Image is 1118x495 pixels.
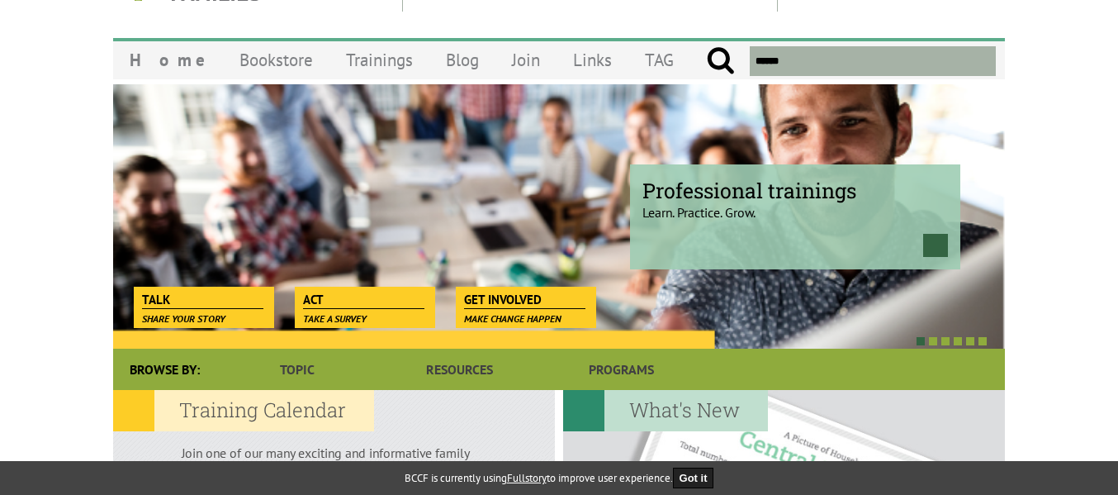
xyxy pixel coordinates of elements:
a: TAG [628,40,690,79]
a: Bookstore [223,40,329,79]
a: Act Take a survey [295,287,433,310]
p: Join one of our many exciting and informative family life education programs. [182,445,486,478]
h2: What's New [563,390,768,431]
span: Professional trainings [642,177,948,204]
span: Take a survey [303,312,367,325]
a: Join [495,40,557,79]
p: Learn. Practice. Grow. [642,190,948,221]
div: Browse By: [113,349,216,390]
a: Blog [429,40,495,79]
a: Fullstory [507,471,547,485]
a: Topic [216,349,378,390]
span: Share your story [142,312,225,325]
span: Talk [142,291,263,309]
a: Talk Share your story [134,287,272,310]
h2: Training Calendar [113,390,374,431]
span: Act [303,291,424,309]
a: Trainings [329,40,429,79]
a: Links [557,40,628,79]
a: Resources [378,349,540,390]
a: Get Involved Make change happen [456,287,594,310]
button: Got it [673,468,714,488]
a: Programs [541,349,703,390]
span: Get Involved [464,291,585,309]
span: Make change happen [464,312,561,325]
input: Submit [706,46,735,76]
a: Home [113,40,223,79]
